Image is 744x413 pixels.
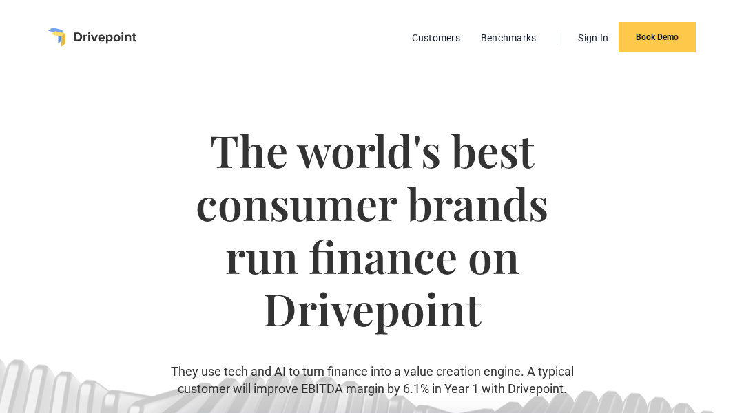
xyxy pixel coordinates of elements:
[619,22,696,52] a: Book Demo
[474,29,544,47] a: Benchmarks
[165,363,579,397] p: They use tech and AI to turn finance into a value creation engine. A typical customer will improv...
[571,29,615,47] a: Sign In
[165,124,579,363] h1: The world's best consumer brands run finance on Drivepoint
[48,28,136,47] a: home
[405,29,467,47] a: Customers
